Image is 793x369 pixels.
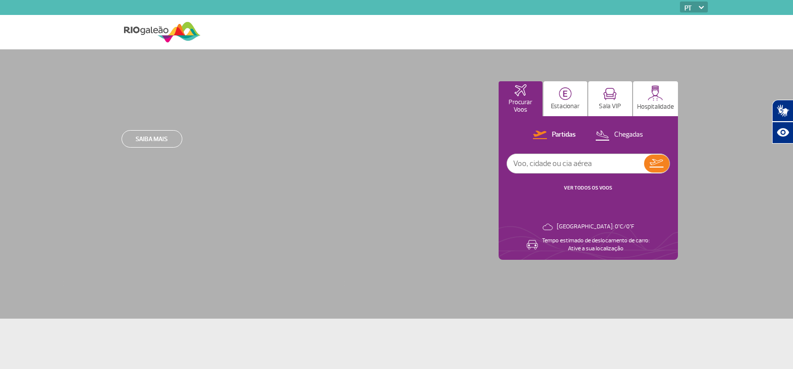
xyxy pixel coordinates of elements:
img: hospitality.svg [648,85,663,101]
button: VER TODOS OS VOOS [561,184,615,192]
p: Hospitalidade [637,103,674,111]
p: [GEOGRAPHIC_DATA]: 0°C/0°F [557,223,634,231]
img: carParkingHome.svg [559,87,572,100]
button: Procurar Voos [499,81,542,116]
p: Sala VIP [599,103,621,110]
button: Hospitalidade [633,81,678,116]
button: Chegadas [592,129,646,142]
button: Sala VIP [588,81,632,116]
a: Saiba mais [122,130,182,148]
p: Partidas [552,130,576,140]
button: Abrir tradutor de língua de sinais. [772,100,793,122]
a: VER TODOS OS VOOS [564,184,612,191]
p: Estacionar [551,103,580,110]
p: Chegadas [614,130,643,140]
img: airplaneHomeActive.svg [515,84,527,96]
p: Tempo estimado de deslocamento de carro: Ative a sua localização [542,237,650,253]
input: Voo, cidade ou cia aérea [507,154,644,173]
button: Estacionar [543,81,587,116]
img: vipRoom.svg [603,88,617,100]
button: Abrir recursos assistivos. [772,122,793,144]
p: Procurar Voos [504,99,537,114]
button: Partidas [530,129,579,142]
div: Plugin de acessibilidade da Hand Talk. [772,100,793,144]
